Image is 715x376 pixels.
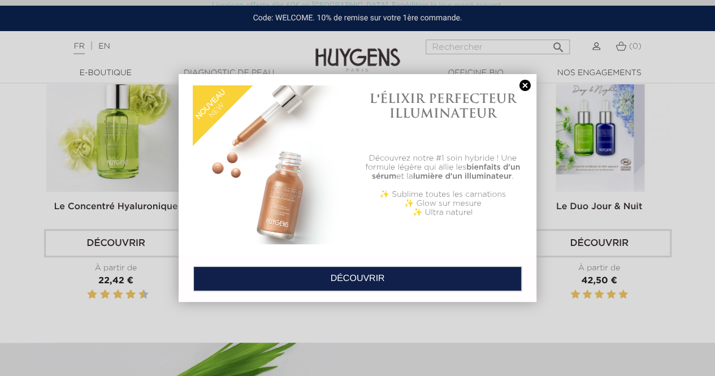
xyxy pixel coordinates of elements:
p: ✨ Sublime toutes les carnations [363,190,522,199]
p: ✨ Glow sur mesure [363,199,522,208]
a: DÉCOUVRIR [193,266,522,291]
b: bienfaits d'un sérum [372,163,520,180]
h1: L'ÉLIXIR PERFECTEUR ILLUMINATEUR [363,91,522,121]
b: lumière d'un illuminateur [413,172,512,180]
p: Découvrez notre #1 soin hybride ! Une formule légère qui allie les et la . [363,154,522,181]
p: ✨ Ultra naturel [363,208,522,217]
